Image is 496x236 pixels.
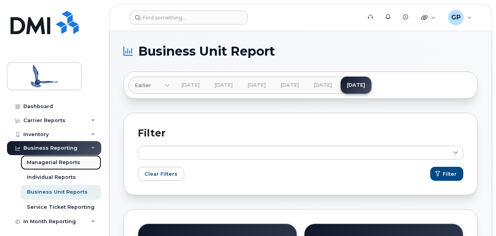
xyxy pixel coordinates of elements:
h2: Filter [138,127,463,139]
a: [DATE] [241,77,272,94]
span: Business Unit Report [138,45,275,57]
a: [DATE] [341,77,371,94]
button: Filter [430,167,463,181]
a: Earlier [128,77,170,94]
iframe: Messenger Launcher [462,202,490,230]
a: [DATE] [308,77,338,94]
span: Clear Filters [144,170,178,178]
a: [DATE] [175,77,206,94]
a: [DATE] [274,77,305,94]
a: [DATE] [208,77,239,94]
span: Filter [443,170,457,178]
span: Earlier [135,82,151,89]
button: Clear Filters [138,167,184,181]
